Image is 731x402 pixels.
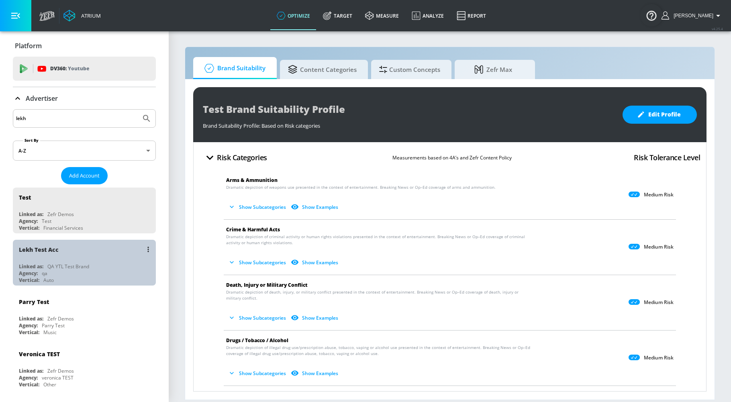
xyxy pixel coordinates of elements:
[644,299,674,306] p: Medium Risk
[61,167,108,184] button: Add Account
[13,344,156,390] div: Veronica TESTLinked as:Zefr DemosAgency:veronica TESTVertical:Other
[226,282,308,288] span: Death, Injury or Military Conflict
[42,270,47,277] div: qa
[200,148,270,167] button: Risk Categories
[138,110,155,127] button: Submit Search
[16,113,138,124] input: Search by name
[644,192,674,198] p: Medium Risk
[26,94,58,103] p: Advertiser
[670,13,713,18] span: login as: lekhraj.bhadava@zefr.com
[42,374,74,381] div: veronica TEST
[226,200,289,214] button: Show Subcategories
[201,59,265,78] span: Brand Suitability
[450,1,492,30] a: Report
[15,41,42,50] p: Platform
[289,367,341,380] button: Show Examples
[42,218,51,224] div: Test
[19,211,43,218] div: Linked as:
[69,171,100,180] span: Add Account
[19,194,31,201] div: Test
[19,218,38,224] div: Agency:
[379,60,440,79] span: Custom Concepts
[226,226,280,233] span: Crime & Harmful Acts
[226,184,496,190] span: Dramatic depiction of weapons use presented in the context of entertainment. Breaking News or Op–...
[623,106,697,124] button: Edit Profile
[47,315,74,322] div: Zefr Demos
[13,87,156,110] div: Advertiser
[19,374,38,381] div: Agency:
[13,35,156,57] div: Platform
[289,200,341,214] button: Show Examples
[19,322,38,329] div: Agency:
[63,10,101,22] a: Atrium
[19,367,43,374] div: Linked as:
[78,12,101,19] div: Atrium
[289,311,341,324] button: Show Examples
[13,240,156,286] div: Lekh Test AccLinked as:QA YTL Test BrandAgency:qaVertical:Auto
[392,153,512,162] p: Measurements based on 4A’s and Zefr Content Policy
[640,4,663,27] button: Open Resource Center
[359,1,405,30] a: measure
[13,188,156,233] div: TestLinked as:Zefr DemosAgency:TestVertical:Financial Services
[644,355,674,361] p: Medium Risk
[43,381,56,388] div: Other
[13,141,156,161] div: A-Z
[226,177,278,184] span: Arms & Ammunition
[712,27,723,31] span: v 4.25.4
[226,311,289,324] button: Show Subcategories
[47,211,74,218] div: Zefr Demos
[43,224,83,231] div: Financial Services
[639,110,681,120] span: Edit Profile
[13,57,156,81] div: DV360: Youtube
[43,277,54,284] div: Auto
[23,138,40,143] label: Sort By
[19,315,43,322] div: Linked as:
[226,234,530,246] span: Dramatic depiction of criminal activity or human rights violations presented in the context of en...
[19,246,59,253] div: Lekh Test Acc
[13,292,156,338] div: Parry TestLinked as:Zefr DemosAgency:Parry TestVertical:Music
[19,224,39,231] div: Vertical:
[50,64,89,73] p: DV360:
[270,1,316,30] a: optimize
[463,60,524,79] span: Zefr Max
[405,1,450,30] a: Analyze
[316,1,359,30] a: Target
[288,60,357,79] span: Content Categories
[644,244,674,250] p: Medium Risk
[226,289,530,301] span: Dramatic depiction of death, injury, or military conflict presented in the context of entertainme...
[226,345,530,357] span: Dramatic depiction of illegal drug use/prescription abuse, tobacco, vaping or alcohol use present...
[226,256,289,269] button: Show Subcategories
[19,263,43,270] div: Linked as:
[226,367,289,380] button: Show Subcategories
[226,337,288,344] span: Drugs / Tobacco / Alcohol
[43,329,57,336] div: Music
[203,118,615,129] div: Brand Suitability Profile: Based on Risk categories
[47,263,89,270] div: QA YTL Test Brand
[19,277,39,284] div: Vertical:
[19,381,39,388] div: Vertical:
[19,270,38,277] div: Agency:
[634,152,700,163] h4: Risk Tolerance Level
[68,64,89,73] p: Youtube
[47,367,74,374] div: Zefr Demos
[289,256,341,269] button: Show Examples
[42,322,65,329] div: Parry Test
[662,11,723,20] button: [PERSON_NAME]
[19,329,39,336] div: Vertical:
[217,152,267,163] h4: Risk Categories
[19,298,49,306] div: Parry Test
[19,350,60,358] div: Veronica TEST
